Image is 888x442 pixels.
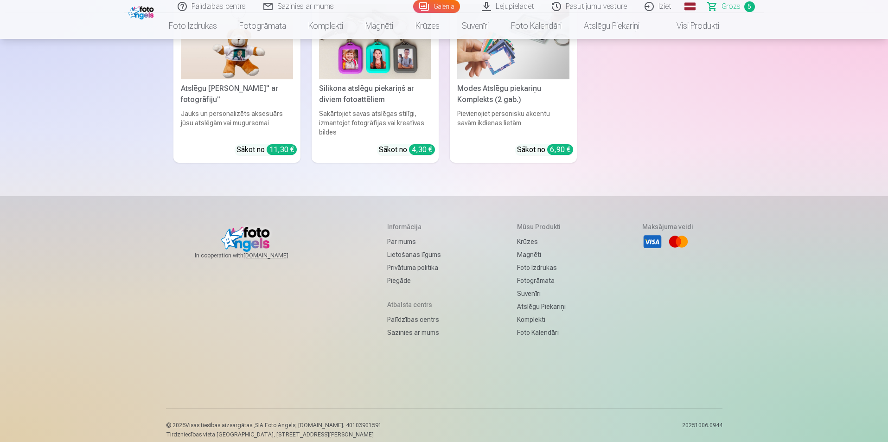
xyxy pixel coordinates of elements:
[173,0,300,162] a: Atslēgu piekariņš Lācītis" ar fotogrāfiju"Atslēgu [PERSON_NAME]" ar fotogrāfiju"Jauks un personal...
[387,248,441,261] a: Lietošanas līgums
[517,261,566,274] a: Foto izdrukas
[158,13,228,39] a: Foto izdrukas
[457,4,569,79] img: Modes Atslēgu piekariņu Komplekts (2 gab.)
[744,1,755,12] span: 5
[354,13,404,39] a: Magnēti
[379,144,435,155] div: Sākot no
[517,144,573,155] div: Sākot no
[517,313,566,326] a: Komplekti
[451,13,500,39] a: Suvenīri
[547,144,573,155] div: 6,90 €
[312,0,439,162] a: Silikona atslēgu piekariņš ar diviem fotoattēliemSilikona atslēgu piekariņš ar diviem fotoattēlie...
[255,422,382,429] span: SIA Foto Angels, [DOMAIN_NAME]. 40103901591
[387,235,441,248] a: Par mums
[573,13,651,39] a: Atslēgu piekariņi
[517,248,566,261] a: Magnēti
[267,144,297,155] div: 11,30 €
[181,4,293,79] img: Atslēgu piekariņš Lācītis" ar fotogrāfiju"
[319,4,431,79] img: Silikona atslēgu piekariņš ar diviem fotoattēliem
[177,83,297,105] div: Atslēgu [PERSON_NAME]" ar fotogrāfiju"
[387,313,441,326] a: Palīdzības centrs
[387,326,441,339] a: Sazinies ar mums
[682,422,722,438] p: 20251006.0944
[651,13,730,39] a: Visi produkti
[387,274,441,287] a: Piegāde
[315,83,435,105] div: Silikona atslēgu piekariņš ar diviem fotoattēliem
[297,13,354,39] a: Komplekti
[454,109,573,137] div: Pievienojiet personisku akcentu savām ikdienas lietām
[517,222,566,231] h5: Mūsu produkti
[517,287,566,300] a: Suvenīri
[128,4,156,19] img: /fa1
[454,83,573,105] div: Modes Atslēgu piekariņu Komplekts (2 gab.)
[409,144,435,155] div: 4,30 €
[315,109,435,137] div: Sakārtojiet savas atslēgas stilīgi, izmantojot fotogrāfijas vai kreatīvas bildes
[195,252,311,259] span: In cooperation with
[243,252,311,259] a: [DOMAIN_NAME]
[517,326,566,339] a: Foto kalendāri
[722,1,741,12] span: Grozs
[668,231,689,252] li: Mastercard
[166,422,382,429] p: © 2025 Visas tiesības aizsargātas. ,
[517,300,566,313] a: Atslēgu piekariņi
[642,222,693,231] h5: Maksājuma veidi
[236,144,297,155] div: Sākot no
[387,222,441,231] h5: Informācija
[500,13,573,39] a: Foto kalendāri
[166,431,382,438] p: Tirdzniecības vieta [GEOGRAPHIC_DATA], [STREET_ADDRESS][PERSON_NAME]
[517,235,566,248] a: Krūzes
[387,300,441,309] h5: Atbalsta centrs
[517,274,566,287] a: Fotogrāmata
[404,13,451,39] a: Krūzes
[642,231,663,252] li: Visa
[177,109,297,137] div: Jauks un personalizēts aksesuārs jūsu atslēgām vai mugursomai
[228,13,297,39] a: Fotogrāmata
[450,0,577,162] a: Modes Atslēgu piekariņu Komplekts (2 gab.)Modes Atslēgu piekariņu Komplekts (2 gab.)Pievienojiet ...
[387,261,441,274] a: Privātuma politika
